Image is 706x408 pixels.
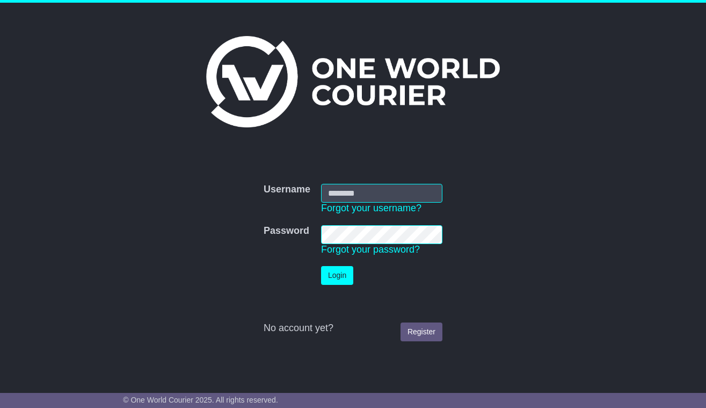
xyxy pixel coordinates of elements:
[321,244,420,255] a: Forgot your password?
[321,203,421,213] a: Forgot your username?
[206,36,499,127] img: One World
[264,225,309,237] label: Password
[264,184,310,196] label: Username
[123,396,278,404] span: © One World Courier 2025. All rights reserved.
[264,323,442,334] div: No account yet?
[321,266,353,285] button: Login
[401,323,442,341] a: Register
